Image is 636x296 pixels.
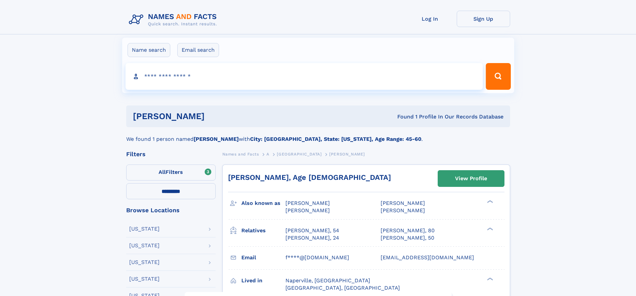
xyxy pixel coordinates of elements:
[222,150,259,158] a: Names and Facts
[301,113,503,120] div: Found 1 Profile In Our Records Database
[329,152,365,157] span: [PERSON_NAME]
[126,207,216,213] div: Browse Locations
[485,277,493,281] div: ❯
[129,226,160,232] div: [US_STATE]
[381,227,435,234] a: [PERSON_NAME], 80
[381,200,425,206] span: [PERSON_NAME]
[455,171,487,186] div: View Profile
[241,225,285,236] h3: Relatives
[457,11,510,27] a: Sign Up
[381,234,434,242] a: [PERSON_NAME], 50
[485,200,493,204] div: ❯
[381,254,474,261] span: [EMAIL_ADDRESS][DOMAIN_NAME]
[126,11,222,29] img: Logo Names and Facts
[485,227,493,231] div: ❯
[266,150,269,158] a: A
[403,11,457,27] a: Log In
[126,165,216,181] label: Filters
[266,152,269,157] span: A
[285,234,339,242] a: [PERSON_NAME], 24
[277,152,322,157] span: [GEOGRAPHIC_DATA]
[128,43,170,57] label: Name search
[285,227,339,234] a: [PERSON_NAME], 54
[129,243,160,248] div: [US_STATE]
[129,276,160,282] div: [US_STATE]
[285,200,330,206] span: [PERSON_NAME]
[250,136,421,142] b: City: [GEOGRAPHIC_DATA], State: [US_STATE], Age Range: 45-60
[241,198,285,209] h3: Also known as
[486,63,510,90] button: Search Button
[241,252,285,263] h3: Email
[133,112,301,120] h1: [PERSON_NAME]
[438,171,504,187] a: View Profile
[285,207,330,214] span: [PERSON_NAME]
[285,277,370,284] span: Naperville, [GEOGRAPHIC_DATA]
[241,275,285,286] h3: Lived in
[126,63,483,90] input: search input
[381,207,425,214] span: [PERSON_NAME]
[194,136,239,142] b: [PERSON_NAME]
[159,169,166,175] span: All
[277,150,322,158] a: [GEOGRAPHIC_DATA]
[177,43,219,57] label: Email search
[126,151,216,157] div: Filters
[228,173,391,182] a: [PERSON_NAME], Age [DEMOGRAPHIC_DATA]
[129,260,160,265] div: [US_STATE]
[126,127,510,143] div: We found 1 person named with .
[285,285,400,291] span: [GEOGRAPHIC_DATA], [GEOGRAPHIC_DATA]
